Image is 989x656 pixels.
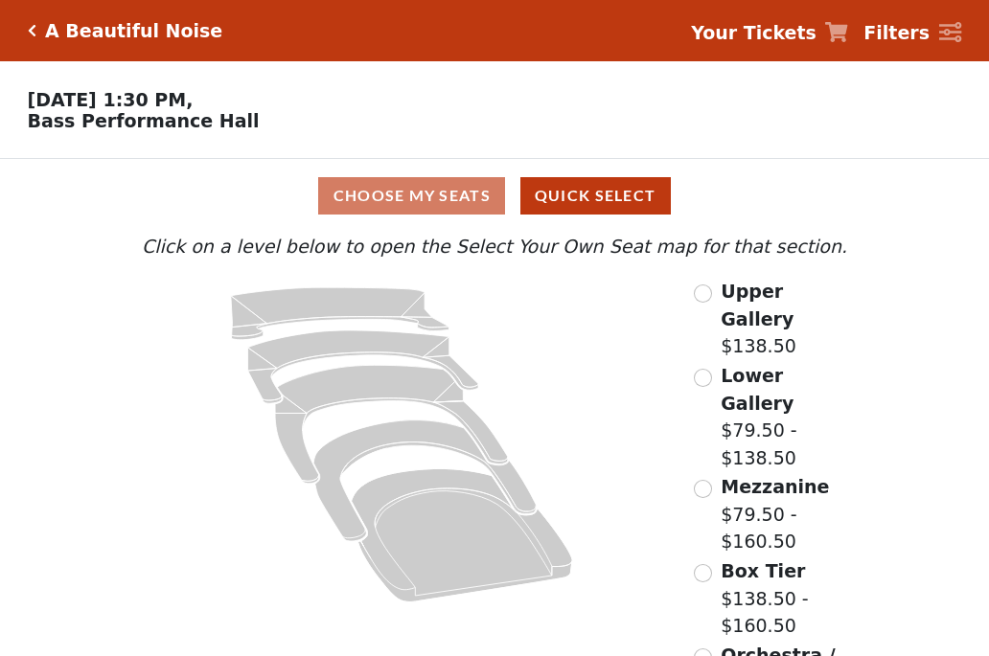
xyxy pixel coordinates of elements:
[352,469,573,602] path: Orchestra / Parterre Circle - Seats Available: 24
[691,19,848,47] a: Your Tickets
[721,560,805,581] span: Box Tier
[520,177,671,215] button: Quick Select
[721,557,852,640] label: $138.50 - $160.50
[691,22,816,43] strong: Your Tickets
[45,20,222,42] h5: A Beautiful Noise
[721,473,852,555] label: $79.50 - $160.50
[137,233,852,260] p: Click on a level below to open the Select Your Own Seat map for that section.
[248,330,479,403] path: Lower Gallery - Seats Available: 37
[28,24,36,37] a: Click here to go back to filters
[863,22,930,43] strong: Filters
[721,278,852,360] label: $138.50
[721,365,793,414] span: Lower Gallery
[721,362,852,471] label: $79.50 - $138.50
[721,281,793,329] span: Upper Gallery
[231,287,449,340] path: Upper Gallery - Seats Available: 281
[863,19,961,47] a: Filters
[721,476,829,497] span: Mezzanine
